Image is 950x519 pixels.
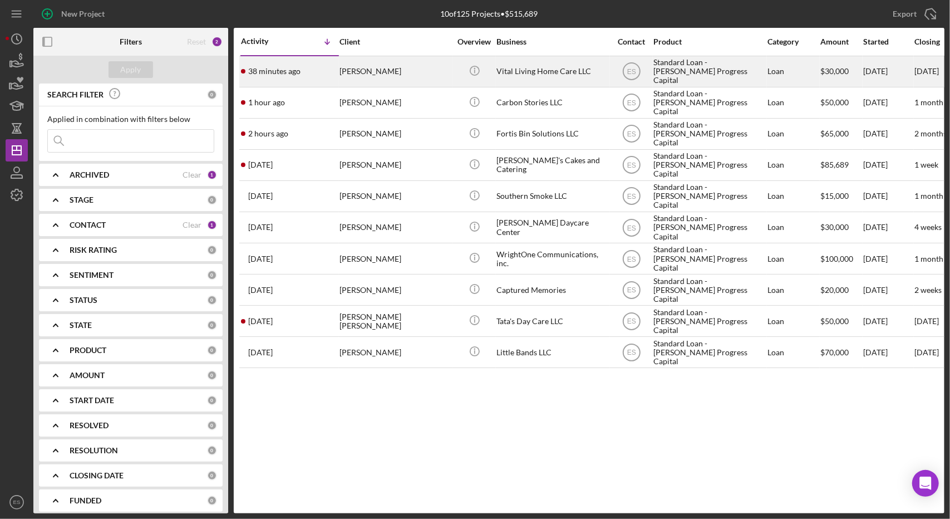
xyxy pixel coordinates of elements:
div: [PERSON_NAME] [339,337,451,367]
div: $85,689 [820,150,862,180]
div: 0 [207,90,217,100]
div: [DATE] [863,88,913,117]
b: RESOLUTION [70,446,118,455]
text: ES [627,286,636,294]
div: [PERSON_NAME] Daycare Center [496,213,608,242]
text: ES [627,130,636,138]
b: START DATE [70,396,114,405]
div: [PERSON_NAME] [339,213,451,242]
time: 1 month [914,97,943,107]
time: 2025-08-22 18:51 [248,160,273,169]
div: Open Intercom Messenger [912,470,939,497]
text: ES [627,68,636,76]
div: $65,000 [820,119,862,149]
div: [PERSON_NAME] [339,88,451,117]
div: Apply [121,61,141,78]
text: ES [627,255,636,263]
div: [PERSON_NAME] [339,119,451,149]
time: 1 month [914,191,943,200]
div: Amount [820,37,862,46]
div: 10 of 125 Projects • $515,689 [440,9,538,18]
div: Activity [241,37,290,46]
div: Product [653,37,765,46]
div: $70,000 [820,337,862,367]
div: 1 [207,220,217,230]
b: PRODUCT [70,346,106,355]
div: Category [767,37,819,46]
time: [DATE] [914,347,939,357]
div: 0 [207,445,217,456]
div: Standard Loan - [PERSON_NAME] Progress Capital [653,88,765,117]
time: [DATE] [914,316,939,326]
b: Filters [120,37,142,46]
time: 2025-06-30 20:24 [248,348,273,357]
time: 1 week [914,160,938,169]
time: 2025-08-26 14:37 [248,98,285,107]
div: Captured Memories [496,275,608,305]
div: Business [496,37,608,46]
button: Apply [109,61,153,78]
div: [DATE] [863,275,913,305]
div: Applied in combination with filters below [47,115,214,124]
div: Loan [767,150,819,180]
time: 2 weeks [914,285,942,295]
div: Little Bands LLC [496,337,608,367]
text: ES [627,161,636,169]
div: Southern Smoke LLC [496,182,608,211]
div: [DATE] [863,306,913,336]
button: Export [882,3,944,25]
div: Standard Loan - [PERSON_NAME] Progress Capital [653,213,765,242]
text: ES [627,99,636,107]
div: Tata's Day Care LLC [496,306,608,336]
div: 0 [207,295,217,305]
button: New Project [33,3,116,25]
b: ARCHIVED [70,170,109,179]
b: CLOSING DATE [70,471,124,480]
div: [DATE] [863,150,913,180]
div: WrightOne Communications, inc. [496,244,608,273]
div: Contact [611,37,652,46]
div: Standard Loan - [PERSON_NAME] Progress Capital [653,306,765,336]
time: 2025-08-11 11:23 [248,254,273,263]
time: 2 months [914,129,947,138]
b: AMOUNT [70,371,105,380]
time: 2025-08-26 15:06 [248,67,301,76]
div: Vital Living Home Care LLC [496,57,608,86]
div: Loan [767,213,819,242]
div: [PERSON_NAME] [PERSON_NAME] [339,306,451,336]
div: Overview [454,37,495,46]
div: Loan [767,306,819,336]
div: $100,000 [820,244,862,273]
div: 0 [207,471,217,481]
div: 0 [207,345,217,355]
b: STATE [70,321,92,330]
text: ES [627,224,636,232]
div: Loan [767,182,819,211]
div: Fortis Bin Solutions LLC [496,119,608,149]
time: 2025-07-23 04:13 [248,286,273,295]
div: [DATE] [863,337,913,367]
time: 2025-08-17 00:45 [248,223,273,232]
b: CONTACT [70,221,106,229]
button: ES [6,491,28,513]
div: Standard Loan - [PERSON_NAME] Progress Capital [653,182,765,211]
div: Standard Loan - [PERSON_NAME] Progress Capital [653,119,765,149]
div: Loan [767,244,819,273]
div: $15,000 [820,182,862,211]
div: [PERSON_NAME] [339,57,451,86]
div: $20,000 [820,275,862,305]
div: [DATE] [863,57,913,86]
div: 0 [207,195,217,205]
b: STATUS [70,296,97,305]
div: Client [339,37,451,46]
div: $50,000 [820,88,862,117]
text: ES [13,500,21,506]
b: SENTIMENT [70,271,114,280]
div: Clear [183,221,201,229]
b: STAGE [70,195,93,204]
div: Loan [767,275,819,305]
div: $30,000 [820,57,862,86]
div: Loan [767,337,819,367]
div: $30,000 [820,213,862,242]
text: ES [627,193,636,200]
